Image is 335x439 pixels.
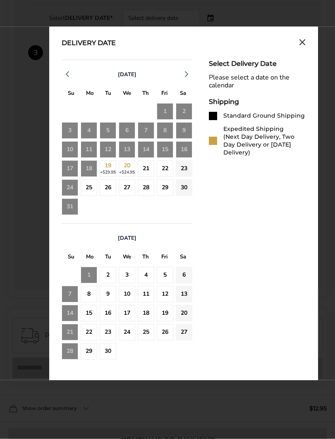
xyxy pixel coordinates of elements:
div: S [174,88,192,101]
div: Expedited Shipping (Next Day Delivery, Two Day Delivery or [DATE] Delivery) [223,125,306,157]
div: F [155,252,174,265]
div: S [62,88,80,101]
div: Standard Ground Shipping [223,112,305,120]
button: Close calendar [299,39,306,48]
div: Delivery Date [62,39,116,48]
div: T [136,252,155,265]
div: T [99,88,117,101]
div: T [99,252,117,265]
div: W [117,252,136,265]
span: [DATE] [118,71,136,79]
div: Please select a date on the calendar [209,74,306,90]
button: [DATE] [115,235,140,242]
div: M [80,88,99,101]
button: [DATE] [115,71,140,79]
div: T [136,88,155,101]
div: F [155,88,174,101]
span: [DATE] [118,235,136,242]
div: S [174,252,192,265]
div: W [117,88,136,101]
div: M [80,252,99,265]
div: S [62,252,80,265]
div: Select Delivery Date [209,60,306,68]
div: Shipping [209,98,306,106]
